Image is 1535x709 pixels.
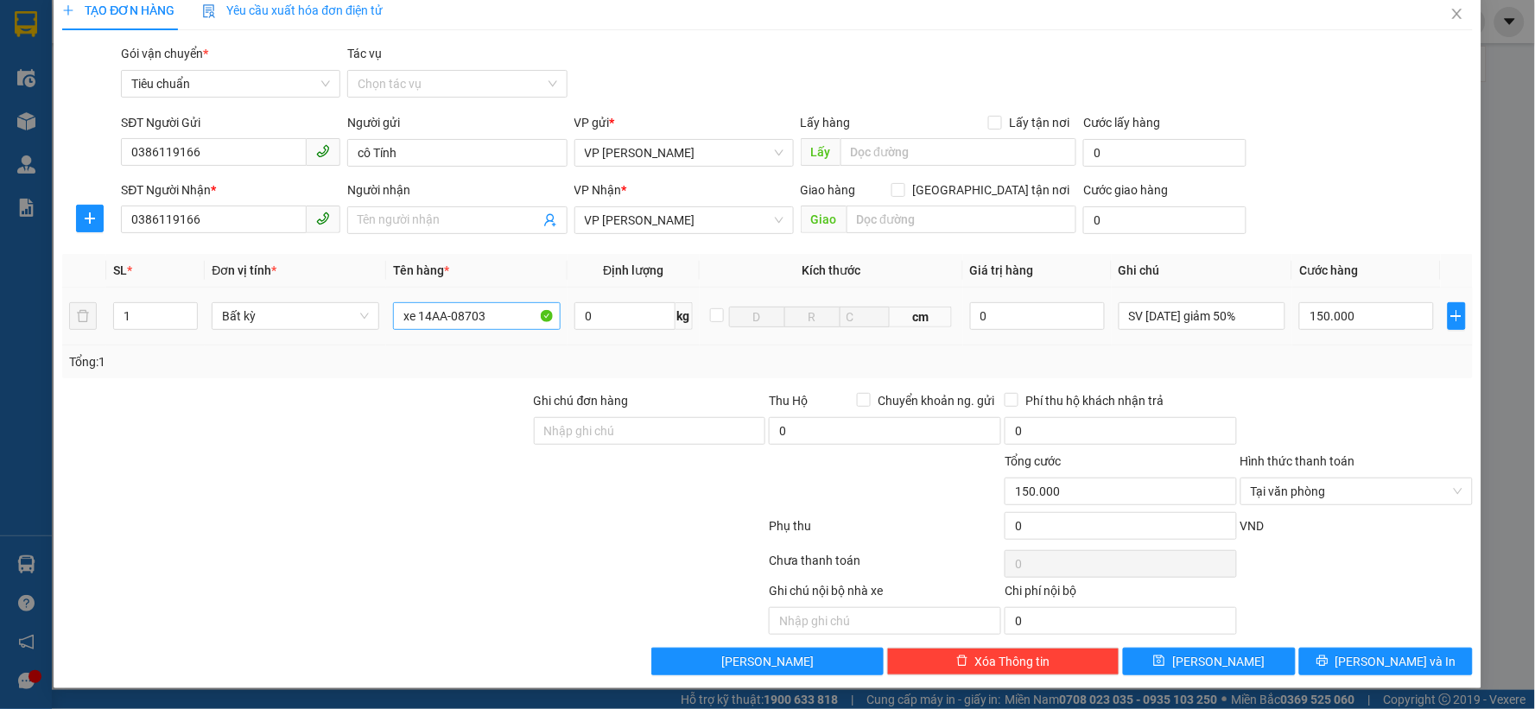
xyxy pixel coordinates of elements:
input: Nhập ghi chú [769,607,1001,635]
span: Phí thu hộ khách nhận trả [1018,391,1170,410]
button: plus [76,205,104,232]
span: close [1450,7,1464,21]
span: [GEOGRAPHIC_DATA] tận nơi [905,180,1076,199]
span: Yêu cầu xuất hóa đơn điện tử [202,3,383,17]
span: Kích thước [802,263,860,277]
span: Giá trị hàng [970,263,1034,277]
span: Lấy [801,138,840,166]
span: delete [956,655,968,668]
span: Lấy tận nơi [1002,113,1076,132]
span: plus [1449,309,1465,323]
span: Giao [801,206,847,233]
span: save [1153,655,1165,668]
label: Tác vụ [347,47,382,60]
div: Chi phí nội bộ [1005,581,1237,607]
span: SL [113,263,127,277]
span: Lấy hàng [801,116,851,130]
input: R [784,307,840,327]
input: Cước lấy hàng [1083,139,1246,167]
span: cm [890,307,952,327]
span: VND [1240,519,1265,533]
input: 0 [970,302,1105,330]
input: Ghi Chú [1119,302,1286,330]
input: Cước giao hàng [1083,206,1246,234]
span: TẠO ĐƠN HÀNG [62,3,174,17]
button: delete [69,302,97,330]
span: Tổng cước [1005,454,1061,468]
input: VD: Bàn, Ghế [393,302,561,330]
img: icon [202,4,216,18]
div: Người nhận [347,180,567,199]
span: Xóa Thông tin [975,652,1050,671]
div: Ghi chú nội bộ nhà xe [769,581,1001,607]
label: Cước lấy hàng [1083,116,1160,130]
button: [PERSON_NAME] [651,648,884,675]
span: [PERSON_NAME] và In [1335,652,1456,671]
div: SĐT Người Nhận [121,180,340,199]
button: save[PERSON_NAME] [1123,648,1297,675]
input: D [729,307,785,327]
span: Tại văn phòng [1251,478,1462,504]
div: Chưa thanh toán [767,551,1003,581]
label: Cước giao hàng [1083,183,1168,197]
span: user-add [543,213,557,227]
label: Ghi chú đơn hàng [534,394,629,408]
span: Tiêu chuẩn [131,71,330,97]
span: Giao hàng [801,183,856,197]
span: plus [77,212,103,225]
span: printer [1316,655,1329,668]
input: Ghi chú đơn hàng [534,417,766,445]
input: Dọc đường [847,206,1077,233]
span: [PERSON_NAME] [1172,652,1265,671]
label: Hình thức thanh toán [1240,454,1355,468]
span: Bất kỳ [222,303,369,329]
button: plus [1448,302,1466,330]
button: deleteXóa Thông tin [887,648,1120,675]
span: Chuyển khoản ng. gửi [871,391,1001,410]
input: C [840,307,891,327]
span: VP Hạ Long [585,140,783,166]
span: Định lượng [603,263,663,277]
span: VP Dương Đình Nghệ [585,207,783,233]
span: Gói vận chuyển [121,47,208,60]
span: Đơn vị tính [212,263,276,277]
span: VP Nhận [574,183,622,197]
input: Dọc đường [840,138,1077,166]
span: phone [316,212,330,225]
div: Phụ thu [767,516,1003,547]
span: Tên hàng [393,263,449,277]
span: Cước hàng [1299,263,1358,277]
div: Người gửi [347,113,567,132]
button: printer[PERSON_NAME] và In [1299,648,1473,675]
th: Ghi chú [1112,254,1293,288]
div: Tổng: 1 [69,352,593,371]
span: kg [676,302,693,330]
div: SĐT Người Gửi [121,113,340,132]
span: [PERSON_NAME] [721,652,814,671]
span: Thu Hộ [769,394,808,408]
div: VP gửi [574,113,794,132]
span: plus [62,4,74,16]
span: phone [316,144,330,158]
